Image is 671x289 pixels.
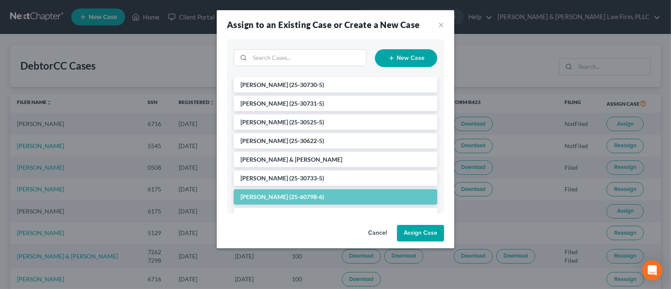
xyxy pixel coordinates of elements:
[289,100,324,107] span: (25-30731-5)
[375,49,437,67] button: New Case
[289,174,324,182] span: (25-30733-5)
[250,50,366,66] input: Search Cases...
[240,193,288,200] span: [PERSON_NAME]
[240,156,342,163] span: [PERSON_NAME] & [PERSON_NAME]
[227,20,420,30] strong: Assign to an Existing Case or Create a New Case
[289,212,324,219] span: (25-30732-5)
[240,118,288,126] span: [PERSON_NAME]
[240,212,288,219] span: [PERSON_NAME]
[240,137,288,144] span: [PERSON_NAME]
[289,118,324,126] span: (25-30525-5)
[240,81,288,88] span: [PERSON_NAME]
[289,81,324,88] span: (25-30730-5)
[289,137,324,144] span: (25-30622-5)
[361,225,394,242] button: Cancel
[240,100,288,107] span: [PERSON_NAME]
[397,225,444,242] button: Assign Case
[642,260,663,281] div: Open Intercom Messenger
[240,174,288,182] span: [PERSON_NAME]
[289,193,324,200] span: (25-60798-6)
[438,20,444,30] button: ×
